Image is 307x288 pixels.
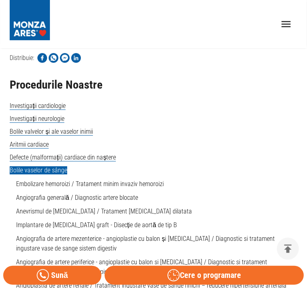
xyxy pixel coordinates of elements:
[16,180,164,188] a: Embolizare hemoroizi / Tratament minim invaziv hemoroizi
[16,258,267,276] a: Angiografia de artere periferice - angioplastie cu balon si [MEDICAL_DATA] / Diagnostic si tratam...
[71,53,81,63] img: Share on LinkedIn
[10,102,66,110] span: Investigații cardiologie
[10,153,116,162] span: Defecte (malformații) cardiace din naștere
[10,115,64,123] span: Investigații neurologie
[10,79,297,91] h2: Procedurile Noastre
[60,53,70,63] img: Share on Facebook Messenger
[277,238,299,260] button: delete
[16,194,138,201] a: Angiografia generală / Diagnostic artere blocate
[10,141,49,149] span: Aritmii cardiace
[37,53,47,63] img: Share on Facebook
[10,166,67,174] span: Bolile vaselor de sânge
[16,207,192,215] a: Anevrismul de [MEDICAL_DATA] / Tratament [MEDICAL_DATA] dilatata
[3,266,101,285] a: Sună
[105,266,304,285] button: Cere o programare
[49,53,58,63] img: Share on WhatsApp
[16,235,275,252] a: Angiografia de artere mezenterice - angioplastie cu balon și [MEDICAL_DATA] / Diagnostic si trata...
[10,53,34,63] p: Distribuie:
[10,128,93,136] span: Bolile valvelor și ale vaselor inimii
[16,221,177,229] a: Implantare de [MEDICAL_DATA] graft - Disecție de aortă de tip B
[275,13,297,35] button: open drawer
